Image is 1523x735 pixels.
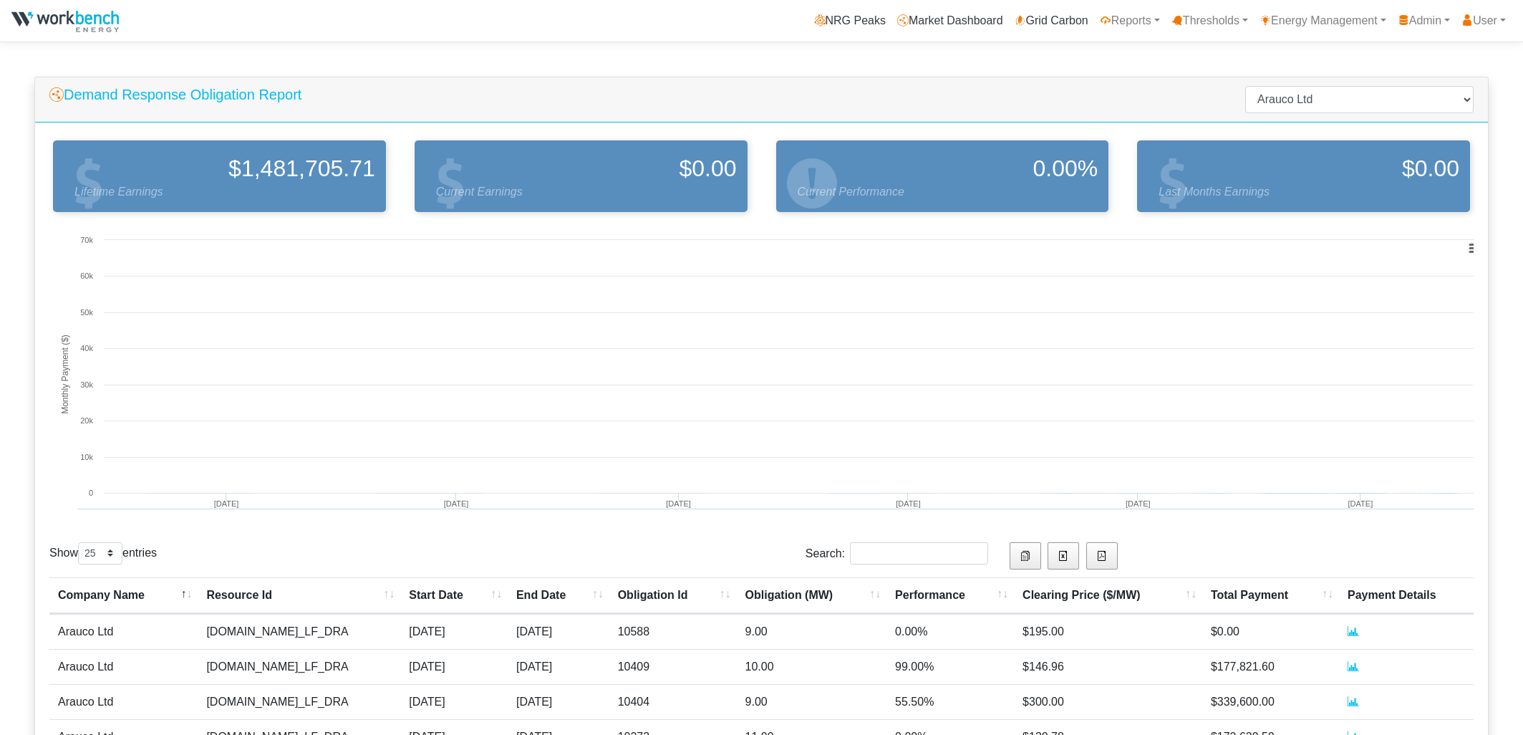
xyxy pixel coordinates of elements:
[198,649,400,684] td: [DOMAIN_NAME]_LF_DRA
[1086,542,1118,570] button: Generate PDF
[1348,499,1373,508] tspan: [DATE]
[850,542,988,565] input: Search:
[214,499,239,508] tspan: [DATE]
[49,614,198,649] td: Arauco Ltd
[609,614,737,649] td: 10588
[49,542,157,565] label: Show entries
[198,577,400,614] th: Resource Id : activate to sort column ascending
[80,380,93,389] text: 30k
[436,183,737,201] span: Current Earnings
[80,272,93,280] text: 60k
[737,649,887,684] td: 10.00
[1254,6,1392,35] a: Energy Management
[886,577,1014,614] th: Performance : activate to sort column ascending
[80,236,93,244] text: 70k
[1456,6,1512,35] a: User
[737,577,887,614] th: Obligation (MW) : activate to sort column ascending
[80,344,93,352] text: 40k
[737,684,887,719] td: 9.00
[198,684,400,719] td: [DOMAIN_NAME]_LF_DRA
[80,416,93,425] text: 20k
[74,183,375,201] span: Lifetime Earnings
[609,684,737,719] td: 10404
[1094,6,1166,35] a: Reports
[1166,6,1254,35] a: Thresholds
[1339,577,1474,614] th: Payment Details
[1202,614,1339,649] td: $0.00
[49,649,198,684] td: Arauco Ltd
[60,335,70,414] tspan: Monthly Payment ($)
[666,499,691,508] tspan: [DATE]
[508,614,609,649] td: [DATE]
[1048,542,1079,570] button: Export to Excel
[1202,649,1339,684] td: $177,821.60
[400,649,508,684] td: [DATE]
[1202,577,1339,614] th: Total Payment : activate to sort column ascending
[1392,6,1456,35] a: Admin
[49,684,198,719] td: Arauco Ltd
[80,308,93,317] text: 50k
[49,86,301,103] h5: Demand Response Obligation Report
[1348,625,1359,638] a: Payment Details
[11,11,119,32] img: NRGPeaks.png
[228,151,375,186] span: $1,481,705.71
[1014,684,1202,719] td: $300.00
[1014,649,1202,684] td: $146.96
[1348,696,1359,708] a: Payment Details
[89,489,93,497] text: 0
[1202,684,1339,719] td: $339,600.00
[886,684,1014,719] td: 55.50%
[679,151,736,186] span: $0.00
[609,649,737,684] td: 10409
[886,614,1014,649] td: 0.00%
[49,577,198,614] th: Company Name : activate to sort column descending
[508,577,609,614] th: End Date : activate to sort column ascending
[1033,151,1098,186] span: 0.00%
[1126,499,1151,508] tspan: [DATE]
[1014,577,1202,614] th: Clearing Price ($/MW) : activate to sort column ascending
[798,183,1098,201] span: Current Performance
[80,453,93,461] text: 10k
[609,577,737,614] th: Obligation Id : activate to sort column ascending
[1014,614,1202,649] td: $195.00
[737,614,887,649] td: 9.00
[1402,151,1459,186] span: $0.00
[1348,660,1359,673] a: Payment Details
[896,499,921,508] tspan: [DATE]
[806,542,988,565] label: Search:
[508,684,609,719] td: [DATE]
[808,6,891,35] a: NRG Peaks
[886,649,1014,684] td: 99.00%
[508,649,609,684] td: [DATE]
[198,614,400,649] td: [DOMAIN_NAME]_LF_DRA
[1010,542,1041,570] button: Copy to clipboard
[891,6,1009,35] a: Market Dashboard
[444,499,469,508] tspan: [DATE]
[78,542,122,565] select: Showentries
[400,614,508,649] td: [DATE]
[1009,6,1094,35] a: Grid Carbon
[400,684,508,719] td: [DATE]
[400,577,508,614] th: Start Date : activate to sort column ascending
[1159,183,1459,201] span: Last Months Earnings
